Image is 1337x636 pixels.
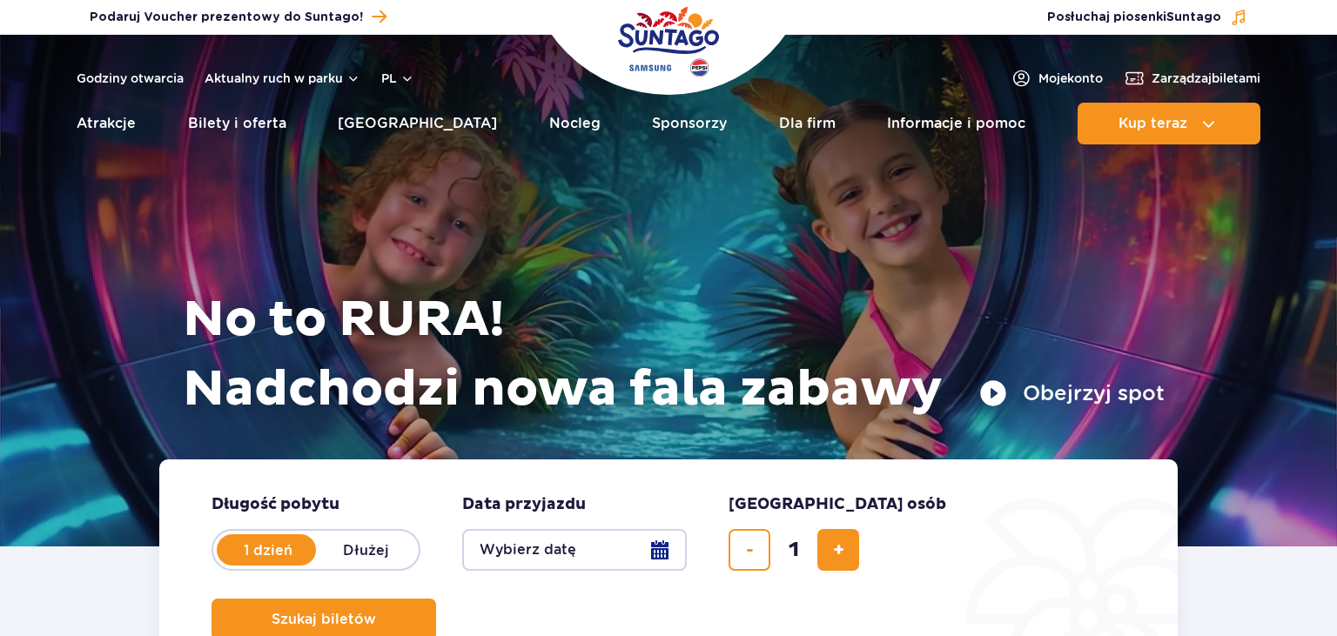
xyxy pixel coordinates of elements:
[90,5,386,29] a: Podaruj Voucher prezentowy do Suntago!
[462,494,586,515] span: Data przyjazdu
[1038,70,1103,87] span: Moje konto
[1152,70,1260,87] span: Zarządzaj biletami
[381,70,414,87] button: pl
[729,529,770,571] button: usuń bilet
[1078,103,1260,144] button: Kup teraz
[1047,9,1221,26] span: Posłuchaj piosenki
[1166,11,1221,23] span: Suntago
[1047,9,1247,26] button: Posłuchaj piosenkiSuntago
[1124,68,1260,89] a: Zarządzajbiletami
[212,494,339,515] span: Długość pobytu
[77,70,184,87] a: Godziny otwarcia
[272,612,376,627] span: Szukaj biletów
[77,103,136,144] a: Atrakcje
[90,9,363,26] span: Podaruj Voucher prezentowy do Suntago!
[205,71,360,85] button: Aktualny ruch w parku
[316,532,415,568] label: Dłużej
[1011,68,1103,89] a: Mojekonto
[729,494,946,515] span: [GEOGRAPHIC_DATA] osób
[1119,116,1187,131] span: Kup teraz
[779,103,836,144] a: Dla firm
[188,103,286,144] a: Bilety i oferta
[652,103,727,144] a: Sponsorzy
[338,103,497,144] a: [GEOGRAPHIC_DATA]
[817,529,859,571] button: dodaj bilet
[979,379,1165,407] button: Obejrzyj spot
[549,103,601,144] a: Nocleg
[218,532,318,568] label: 1 dzień
[462,529,687,571] button: Wybierz datę
[183,285,1165,425] h1: No to RURA! Nadchodzi nowa fala zabawy
[887,103,1025,144] a: Informacje i pomoc
[773,529,815,571] input: liczba biletów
